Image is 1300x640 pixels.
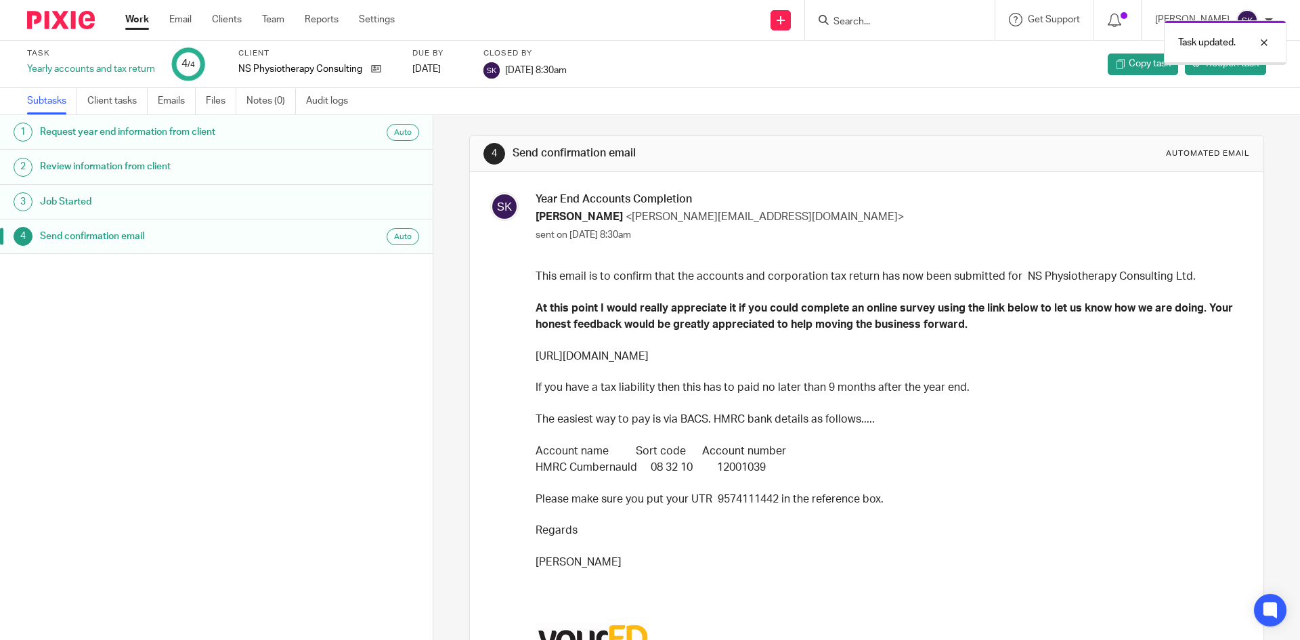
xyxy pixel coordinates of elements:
div: 2 [14,158,32,177]
span: [PERSON_NAME] [536,211,623,222]
strong: At this point I would really appreciate it if you could complete an online survey using the link ... [536,303,1233,329]
a: Settings [359,13,395,26]
h1: Send confirmation email [513,146,896,161]
h1: Job Started [40,192,293,212]
div: Automated email [1166,148,1250,159]
span: <[PERSON_NAME][EMAIL_ADDRESS][DOMAIN_NAME]> [626,211,904,222]
img: Pixie [27,11,95,29]
a: Client tasks [87,88,148,114]
div: Yearly accounts and tax return [27,62,155,76]
div: 4 [483,143,505,165]
div: 4 [14,227,32,246]
p: Task updated. [1178,36,1236,49]
p: NS Physiotherapy Consulting Ltd [238,62,364,76]
p: HMRC Cumbernauld 08 32 10 12001039 [536,460,1239,475]
label: Client [238,48,395,59]
label: Due by [412,48,467,59]
p: This email is to confirm that the accounts and corporation tax return has now been submitted for ... [536,269,1239,284]
div: 4 [181,56,195,72]
small: /4 [188,61,195,68]
a: Team [262,13,284,26]
label: Closed by [483,48,567,59]
h3: Year End Accounts Completion [536,192,1239,207]
div: 3 [14,192,32,211]
div: Auto [387,124,419,141]
a: Work [125,13,149,26]
a: Subtasks [27,88,77,114]
span: sent on [DATE] 8:30am [536,230,631,240]
img: svg%3E [483,62,500,79]
a: [URL][DOMAIN_NAME] [536,351,649,362]
p: Regards [536,523,1239,538]
h1: Review information from client [40,156,293,177]
label: Task [27,48,155,59]
a: Audit logs [306,88,358,114]
h1: Send confirmation email [40,226,293,247]
img: svg%3E [490,192,519,221]
a: Email [169,13,192,26]
p: [PERSON_NAME] [536,555,1239,570]
div: 1 [14,123,32,142]
p: Account name Sort code Account number [536,444,1239,459]
p: The easiest way to pay is via BACS. HMRC bank details as follows..... [536,412,1239,427]
a: Emails [158,88,196,114]
h1: Request year end information from client [40,122,293,142]
p: If you have a tax liability then this has to paid no later than 9 months after the year end. [536,380,1239,396]
a: Clients [212,13,242,26]
div: Auto [387,228,419,245]
a: Files [206,88,236,114]
span: [DATE] 8:30am [505,65,567,74]
a: Notes (0) [246,88,296,114]
a: Reports [305,13,339,26]
p: Please make sure you put your UTR 9574111442 in the reference box. [536,492,1239,507]
img: svg%3E [1236,9,1258,31]
div: [DATE] [412,62,467,76]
